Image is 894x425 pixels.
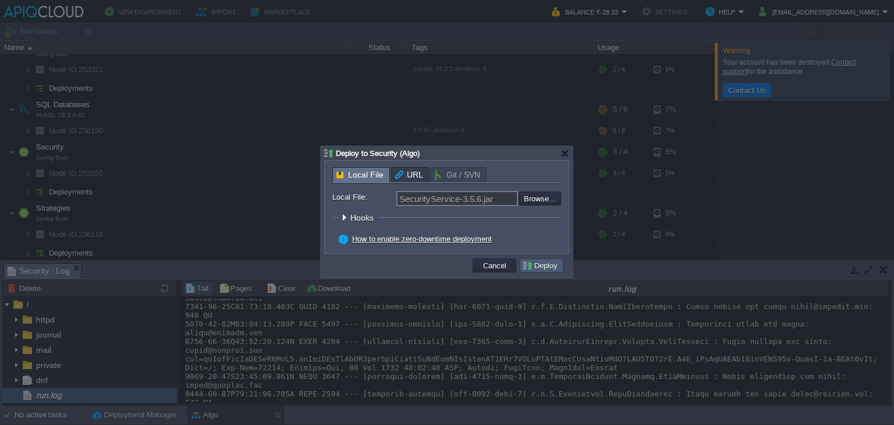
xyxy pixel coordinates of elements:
[435,168,480,182] span: Git / SVN
[332,191,395,203] label: Local File:
[336,149,420,158] span: Deploy to Security (Algo)
[352,235,492,243] a: How to enable zero-downtime deployment
[350,213,377,222] span: Hooks
[336,168,384,182] span: Local File
[395,168,423,182] span: URL
[480,260,510,271] button: Cancel
[522,260,561,271] button: Deploy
